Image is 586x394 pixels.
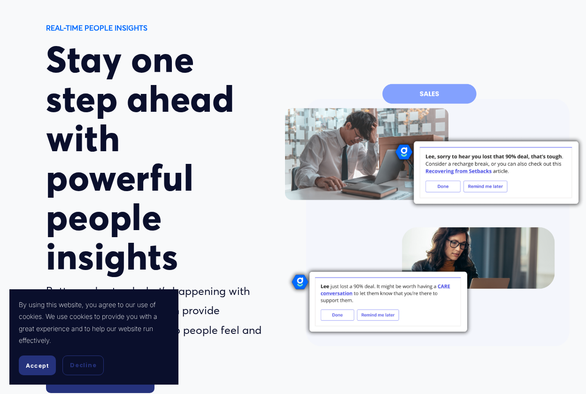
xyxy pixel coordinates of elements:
[46,40,268,277] h1: Stay one step ahead with powerful people insights
[9,289,178,385] section: Cookie banner
[19,355,56,375] button: Accept
[70,361,96,370] span: Decline
[46,282,268,360] p: Better understand what’s happening with your employees so you can provide proactive support and h...
[26,362,49,369] span: Accept
[46,23,147,32] strong: REAL-TIME PEOPLE INSIGHTS
[62,355,104,375] button: Decline
[19,299,169,346] p: By using this website, you agree to our use of cookies. We use cookies to provide you with a grea...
